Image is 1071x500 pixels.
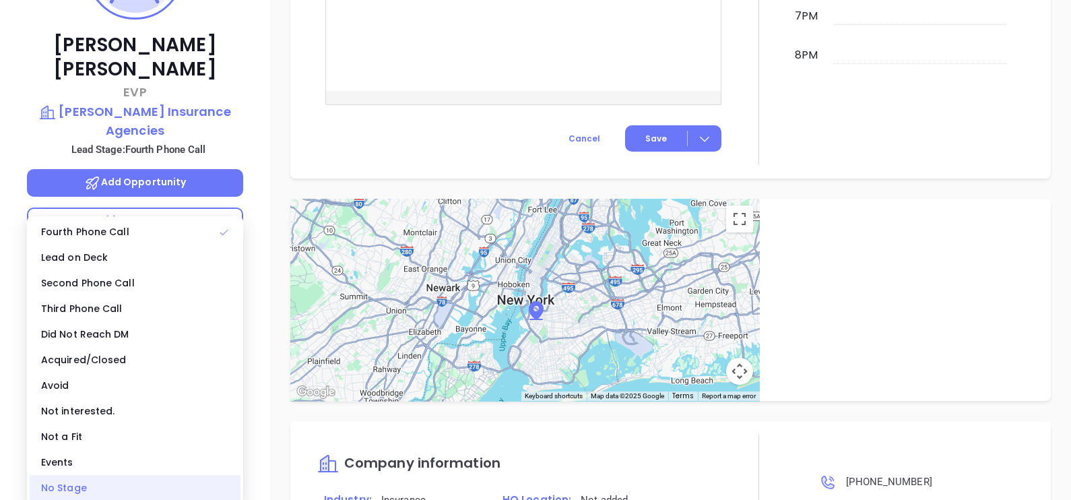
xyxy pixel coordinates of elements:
div: Events [30,449,240,475]
a: Terms (opens in new tab) [672,391,694,401]
div: Avoid [30,373,240,398]
div: Third Phone Call [30,296,240,321]
p: [PERSON_NAME] [PERSON_NAME] [27,33,243,82]
div: Not a Fit [30,424,240,449]
div: Fourth Phone Call [30,219,240,245]
span: Save [645,133,667,145]
a: Report a map error [702,392,756,400]
a: [PERSON_NAME] Insurance Agencies [27,102,243,139]
span: Cancel [569,133,600,144]
div: 8pm [792,47,820,63]
button: Keyboard shortcuts [525,392,583,401]
div: Did Not Reach DM [30,321,240,347]
p: Lead Stage: Fourth Phone Call [34,141,243,158]
button: Map camera controls [726,358,753,385]
img: Google [294,383,338,401]
button: Toggle fullscreen view [726,206,753,232]
span: Add Opportunity [84,175,187,189]
a: Company information [317,456,500,472]
span: Book Now [102,215,168,228]
span: [PHONE_NUMBER] [846,476,932,488]
a: Open this area in Google Maps (opens a new window) [294,383,338,401]
div: Lead on Deck [30,245,240,270]
div: Second Phone Call [30,270,240,296]
p: EVP [27,83,243,101]
button: Save [625,125,721,152]
span: Map data ©2025 Google [591,392,664,400]
div: 7pm [792,8,820,24]
div: Not interested. [30,398,240,424]
div: Acquired/Closed [30,347,240,373]
button: Cancel [544,125,625,152]
span: Company information [344,454,500,472]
